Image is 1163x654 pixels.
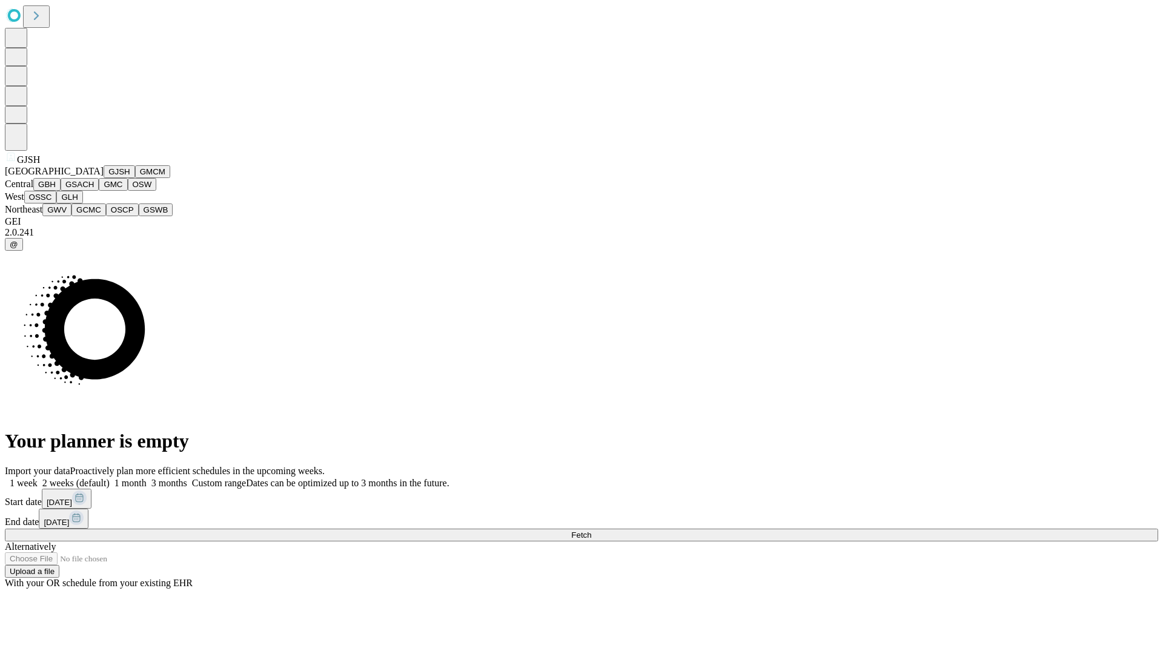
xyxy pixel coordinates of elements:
[5,541,56,552] span: Alternatively
[42,489,91,509] button: [DATE]
[151,478,187,488] span: 3 months
[56,191,82,203] button: GLH
[106,203,139,216] button: OSCP
[5,204,42,214] span: Northeast
[71,203,106,216] button: GCMC
[70,466,325,476] span: Proactively plan more efficient schedules in the upcoming weeks.
[135,165,170,178] button: GMCM
[33,178,61,191] button: GBH
[5,578,193,588] span: With your OR schedule from your existing EHR
[5,216,1158,227] div: GEI
[42,203,71,216] button: GWV
[114,478,147,488] span: 1 month
[5,529,1158,541] button: Fetch
[5,179,33,189] span: Central
[61,178,99,191] button: GSACH
[99,178,127,191] button: GMC
[47,498,72,507] span: [DATE]
[104,165,135,178] button: GJSH
[246,478,449,488] span: Dates can be optimized up to 3 months in the future.
[5,238,23,251] button: @
[39,509,88,529] button: [DATE]
[5,489,1158,509] div: Start date
[24,191,57,203] button: OSSC
[128,178,157,191] button: OSW
[5,430,1158,452] h1: Your planner is empty
[139,203,173,216] button: GSWB
[5,191,24,202] span: West
[5,509,1158,529] div: End date
[5,466,70,476] span: Import your data
[44,518,69,527] span: [DATE]
[5,227,1158,238] div: 2.0.241
[5,166,104,176] span: [GEOGRAPHIC_DATA]
[17,154,40,165] span: GJSH
[5,565,59,578] button: Upload a file
[192,478,246,488] span: Custom range
[571,530,591,540] span: Fetch
[10,240,18,249] span: @
[10,478,38,488] span: 1 week
[42,478,110,488] span: 2 weeks (default)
